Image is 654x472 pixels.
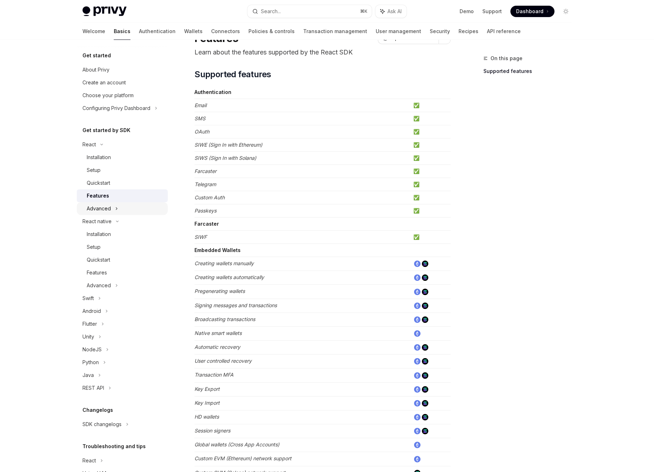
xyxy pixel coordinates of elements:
[411,99,451,112] td: ✅
[82,420,122,429] div: SDK changelogs
[194,330,242,336] em: Native smart wallets
[194,316,255,322] em: Broadcasting transactions
[482,8,502,15] a: Support
[194,386,220,392] em: Key Export
[87,243,101,251] div: Setup
[490,54,522,63] span: On this page
[194,221,219,227] strong: Farcaster
[82,23,105,40] a: Welcome
[77,89,168,102] a: Choose your platform
[82,51,111,60] h5: Get started
[82,456,96,465] div: React
[411,191,451,204] td: ✅
[414,289,420,295] img: ethereum.png
[87,192,109,200] div: Features
[194,372,234,378] em: Transaction MFA
[82,126,130,135] h5: Get started by SDK
[414,330,420,337] img: ethereum.png
[87,230,111,238] div: Installation
[483,65,577,77] a: Supported features
[82,91,134,100] div: Choose your platform
[77,253,168,266] a: Quickstart
[77,241,168,253] a: Setup
[261,7,281,16] div: Search...
[211,23,240,40] a: Connectors
[194,344,240,350] em: Automatic recovery
[248,23,295,40] a: Policies & controls
[82,442,146,451] h5: Troubleshooting and tips
[194,89,231,95] strong: Authentication
[459,23,478,40] a: Recipes
[194,302,277,308] em: Signing messages and transactions
[387,8,402,15] span: Ask AI
[194,208,216,214] em: Passkeys
[77,164,168,177] a: Setup
[77,189,168,202] a: Features
[414,442,420,448] img: ethereum.png
[82,332,94,341] div: Unity
[77,266,168,279] a: Features
[194,69,271,80] span: Supported features
[360,9,368,14] span: ⌘ K
[82,307,101,315] div: Android
[422,261,428,267] img: solana.png
[194,115,205,121] em: SMS
[422,386,428,393] img: solana.png
[114,23,130,40] a: Basics
[82,320,97,328] div: Flutter
[422,414,428,420] img: solana.png
[375,5,407,18] button: Ask AI
[194,441,279,447] em: Global wallets (Cross App Accounts)
[82,65,109,74] div: About Privy
[194,234,207,240] em: SIWF
[414,261,420,267] img: ethereum.png
[414,303,420,309] img: ethereum.png
[194,181,216,187] em: Telegram
[82,371,94,379] div: Java
[194,155,256,161] em: SIWS (Sign In with Solana)
[87,281,111,290] div: Advanced
[77,177,168,189] a: Quickstart
[194,414,219,420] em: HD wallets
[77,63,168,76] a: About Privy
[510,6,554,17] a: Dashboard
[414,274,420,281] img: ethereum.png
[82,217,112,226] div: React native
[194,102,207,108] em: Email
[194,455,291,461] em: Custom EVM (Ethereum) network support
[194,288,245,294] em: Pregenerating wallets
[247,5,372,18] button: Search...⌘K
[460,8,474,15] a: Demo
[82,104,150,112] div: Configuring Privy Dashboard
[414,428,420,434] img: ethereum.png
[487,23,521,40] a: API reference
[411,125,451,138] td: ✅
[414,386,420,393] img: ethereum.png
[194,358,252,364] em: User controlled recovery
[414,414,420,420] img: ethereum.png
[422,358,428,365] img: solana.png
[194,260,254,266] em: Creating wallets manually
[77,228,168,241] a: Installation
[411,204,451,217] td: ✅
[414,344,420,351] img: ethereum.png
[82,78,126,87] div: Create an account
[82,345,102,354] div: NodeJS
[411,165,451,178] td: ✅
[422,289,428,295] img: solana.png
[87,256,110,264] div: Quickstart
[82,294,94,303] div: Swift
[82,6,127,16] img: light logo
[77,151,168,164] a: Installation
[82,140,96,149] div: React
[414,372,420,379] img: ethereum.png
[422,316,428,323] img: solana.png
[411,231,451,244] td: ✅
[414,456,420,462] img: ethereum.png
[77,76,168,89] a: Create an account
[194,47,451,57] p: Learn about the features supported by the React SDK
[194,247,241,253] strong: Embedded Wallets
[516,8,543,15] span: Dashboard
[194,428,230,434] em: Session signers
[87,204,111,213] div: Advanced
